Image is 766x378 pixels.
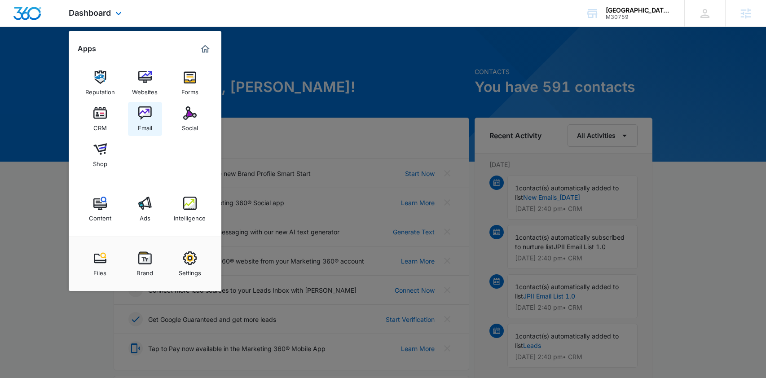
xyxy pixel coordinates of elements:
a: Reputation [83,66,117,100]
a: Email [128,102,162,136]
div: Ads [140,210,150,222]
div: Websites [132,84,158,96]
div: Content [89,210,111,222]
div: Brand [136,265,153,277]
div: CRM [93,120,107,132]
div: Social [182,120,198,132]
a: Shop [83,138,117,172]
div: Reputation [85,84,115,96]
div: Files [93,265,106,277]
a: Intelligence [173,192,207,226]
span: Dashboard [69,8,111,18]
div: Settings [179,265,201,277]
div: Email [138,120,152,132]
a: Social [173,102,207,136]
div: Shop [93,156,107,167]
a: Websites [128,66,162,100]
a: Files [83,247,117,281]
div: Forms [181,84,198,96]
h2: Apps [78,44,96,53]
a: Content [83,192,117,226]
a: Forms [173,66,207,100]
a: Brand [128,247,162,281]
div: account id [606,14,671,20]
div: Intelligence [174,210,206,222]
a: Settings [173,247,207,281]
div: account name [606,7,671,14]
a: CRM [83,102,117,136]
a: Marketing 360® Dashboard [198,42,212,56]
a: Ads [128,192,162,226]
